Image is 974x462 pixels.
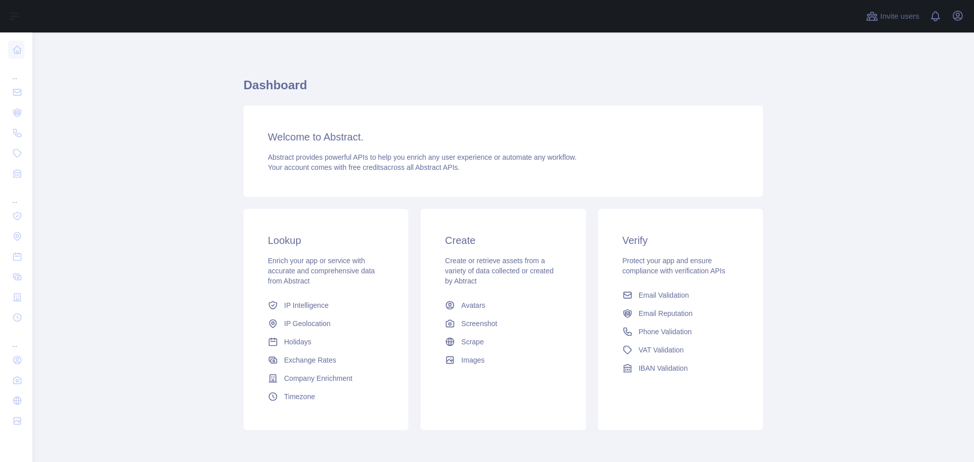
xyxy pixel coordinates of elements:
h3: Lookup [268,233,384,247]
span: Holidays [284,337,311,347]
a: Timezone [264,387,388,406]
span: Exchange Rates [284,355,336,365]
span: IBAN Validation [639,363,688,373]
h1: Dashboard [243,77,763,101]
h3: Create [445,233,561,247]
a: Scrape [441,333,565,351]
a: IP Geolocation [264,314,388,333]
span: Scrape [461,337,483,347]
span: Images [461,355,484,365]
span: Timezone [284,392,315,402]
span: IP Intelligence [284,300,329,310]
span: VAT Validation [639,345,684,355]
a: IP Intelligence [264,296,388,314]
span: Email Reputation [639,308,693,318]
button: Invite users [864,8,921,24]
span: Create or retrieve assets from a variety of data collected or created by Abtract [445,257,553,285]
a: Phone Validation [618,323,743,341]
span: Enrich your app or service with accurate and comprehensive data from Abstract [268,257,375,285]
span: Company Enrichment [284,373,353,383]
a: Images [441,351,565,369]
div: ... [8,185,24,205]
a: Avatars [441,296,565,314]
div: ... [8,329,24,349]
span: free credits [349,163,384,171]
a: Company Enrichment [264,369,388,387]
a: VAT Validation [618,341,743,359]
h3: Verify [622,233,739,247]
span: Your account comes with across all Abstract APIs. [268,163,460,171]
a: Screenshot [441,314,565,333]
span: Abstract provides powerful APIs to help you enrich any user experience or automate any workflow. [268,153,577,161]
div: ... [8,61,24,81]
span: Screenshot [461,318,497,329]
a: Email Reputation [618,304,743,323]
a: IBAN Validation [618,359,743,377]
span: Protect your app and ensure compliance with verification APIs [622,257,725,275]
span: Phone Validation [639,327,692,337]
span: Invite users [880,11,919,22]
a: Email Validation [618,286,743,304]
span: IP Geolocation [284,318,331,329]
h3: Welcome to Abstract. [268,130,739,144]
a: Holidays [264,333,388,351]
a: Exchange Rates [264,351,388,369]
span: Avatars [461,300,485,310]
span: Email Validation [639,290,689,300]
